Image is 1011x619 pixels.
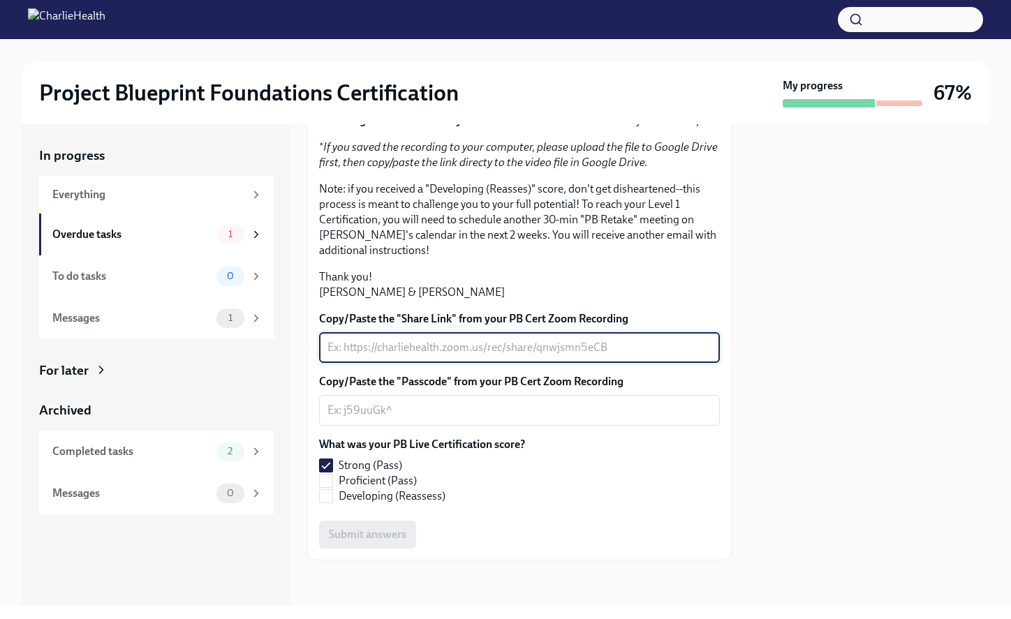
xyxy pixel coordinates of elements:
span: 0 [219,271,242,281]
div: Everything [52,187,244,202]
span: Developing (Reassess) [339,489,445,504]
span: 1 [220,229,241,239]
div: For later [39,361,89,380]
label: Copy/Paste the "Passcode" from your PB Cert Zoom Recording [319,374,720,389]
a: Everything [39,176,274,214]
div: Completed tasks [52,444,211,459]
div: Overdue tasks [52,227,211,242]
a: Messages0 [39,472,274,514]
a: Completed tasks2 [39,431,274,472]
h2: Project Blueprint Foundations Certification [39,79,459,107]
img: CharlieHealth [28,8,105,31]
a: Messages1 [39,297,274,339]
a: Overdue tasks1 [39,214,274,255]
span: 0 [219,488,242,498]
h3: 67% [933,80,972,105]
div: Messages [52,486,211,501]
a: Archived [39,401,274,419]
span: 2 [219,446,241,456]
p: Thank you! [PERSON_NAME] & [PERSON_NAME] [319,269,720,300]
a: For later [39,361,274,380]
span: 1 [220,313,241,323]
a: In progress [39,147,274,165]
a: To do tasks0 [39,255,274,297]
div: Messages [52,311,211,326]
p: Note: if you received a "Developing (Reasses)" score, don't get disheartened--this process is mea... [319,181,720,258]
strong: My progress [783,78,843,94]
label: What was your PB Live Certification score? [319,437,525,452]
label: Copy/Paste the "Share Link" from your PB Cert Zoom Recording [319,311,720,327]
span: Strong (Pass) [339,458,402,473]
span: Proficient (Pass) [339,473,417,489]
em: If you saved the recording to your computer, please upload the file to Google Drive first, then c... [319,140,718,169]
div: To do tasks [52,269,211,284]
